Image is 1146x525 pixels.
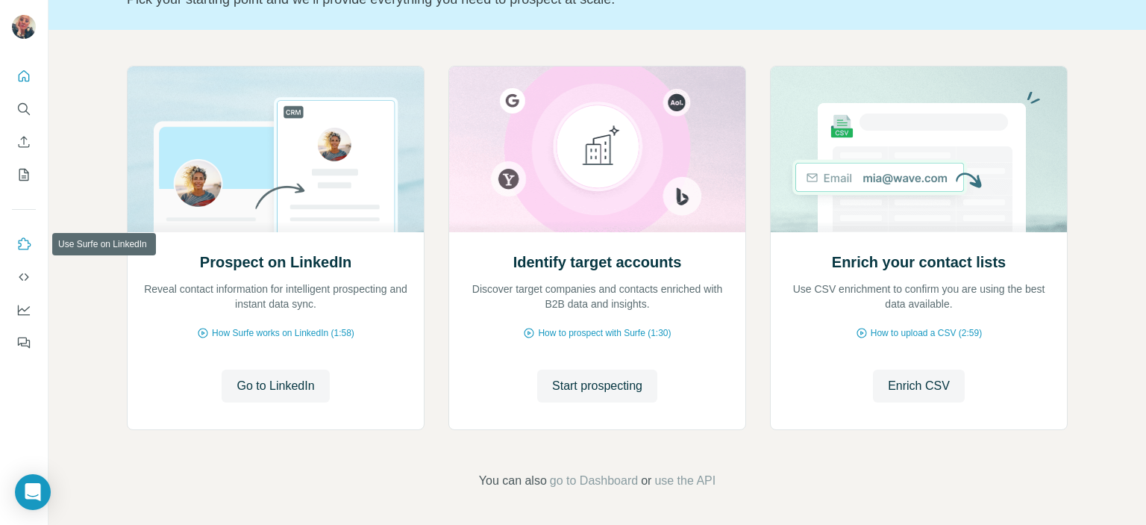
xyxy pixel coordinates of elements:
img: Identify target accounts [448,66,746,232]
button: Start prospecting [537,370,657,403]
h2: Enrich your contact lists [832,252,1006,273]
span: You can also [479,472,547,490]
button: go to Dashboard [550,472,638,490]
button: Enrich CSV [873,370,965,403]
p: Reveal contact information for intelligent prospecting and instant data sync. [143,282,409,311]
span: How to prospect with Surfe (1:30) [538,326,671,340]
span: Enrich CSV [888,377,950,395]
button: Enrich CSV [12,128,36,155]
button: Dashboard [12,296,36,323]
span: or [641,472,651,490]
button: Use Surfe on LinkedIn [12,231,36,258]
button: Go to LinkedIn [222,370,329,403]
button: use the API [654,472,716,490]
button: My lists [12,161,36,188]
button: Use Surfe API [12,264,36,291]
button: Search [12,96,36,122]
span: How to upload a CSV (2:59) [871,326,982,340]
p: Use CSV enrichment to confirm you are using the best data available. [786,282,1052,311]
div: Open Intercom Messenger [15,474,51,510]
button: Feedback [12,329,36,356]
span: How Surfe works on LinkedIn (1:58) [212,326,354,340]
h2: Identify target accounts [513,252,682,273]
span: Go to LinkedIn [237,377,314,395]
img: Enrich your contact lists [770,66,1068,232]
span: Start prospecting [552,377,642,395]
img: Avatar [12,15,36,39]
img: Prospect on LinkedIn [127,66,425,232]
p: Discover target companies and contacts enriched with B2B data and insights. [464,282,730,311]
h2: Prospect on LinkedIn [200,252,351,273]
button: Quick start [12,63,36,90]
